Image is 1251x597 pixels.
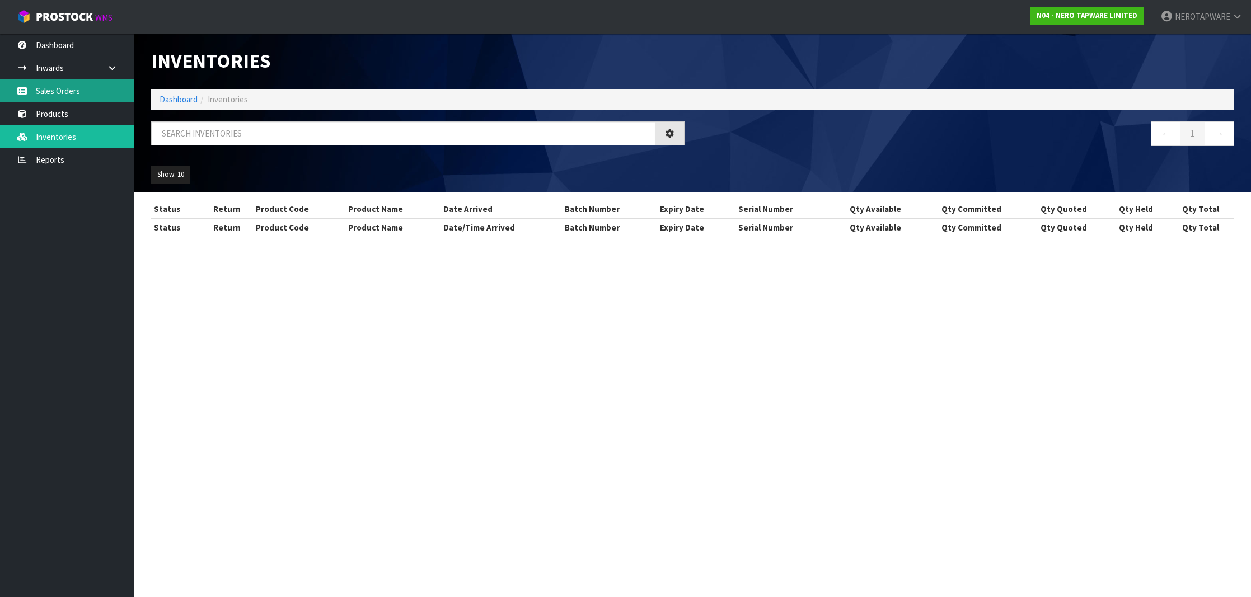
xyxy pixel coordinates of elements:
[830,218,920,236] th: Qty Available
[562,200,657,218] th: Batch Number
[208,94,248,105] span: Inventories
[441,218,562,236] th: Date/Time Arrived
[735,200,831,218] th: Serial Number
[151,166,190,184] button: Show: 10
[151,121,655,145] input: Search inventories
[36,10,93,24] span: ProStock
[1105,200,1168,218] th: Qty Held
[1023,218,1105,236] th: Qty Quoted
[1180,121,1205,145] a: 1
[151,218,202,236] th: Status
[701,121,1235,149] nav: Page navigation
[345,218,441,236] th: Product Name
[920,218,1023,236] th: Qty Committed
[657,218,735,236] th: Expiry Date
[1023,200,1105,218] th: Qty Quoted
[1105,218,1168,236] th: Qty Held
[1175,11,1230,22] span: NEROTAPWARE
[202,218,254,236] th: Return
[735,218,831,236] th: Serial Number
[830,200,920,218] th: Qty Available
[253,218,345,236] th: Product Code
[1205,121,1234,145] a: →
[160,94,198,105] a: Dashboard
[253,200,345,218] th: Product Code
[95,12,113,23] small: WMS
[920,200,1023,218] th: Qty Committed
[562,218,657,236] th: Batch Number
[345,200,441,218] th: Product Name
[17,10,31,23] img: cube-alt.png
[441,200,562,218] th: Date Arrived
[657,200,735,218] th: Expiry Date
[1037,11,1137,20] strong: N04 - NERO TAPWARE LIMITED
[151,200,202,218] th: Status
[151,50,685,72] h1: Inventories
[1151,121,1180,145] a: ←
[1167,200,1234,218] th: Qty Total
[1167,218,1234,236] th: Qty Total
[202,200,254,218] th: Return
